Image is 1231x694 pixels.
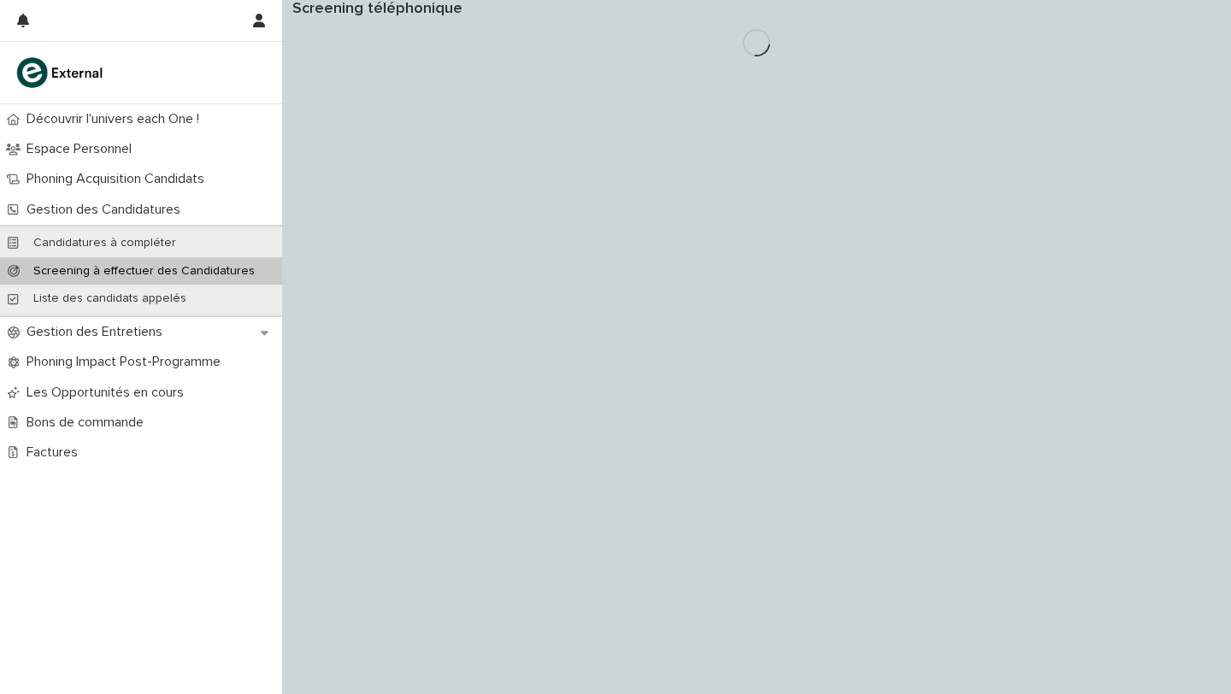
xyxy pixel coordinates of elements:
p: Liste des candidats appelés [20,291,200,306]
img: bc51vvfgR2QLHU84CWIQ [14,56,108,90]
p: Découvrir l'univers each One ! [20,111,213,127]
p: Phoning Impact Post-Programme [20,354,234,370]
p: Candidatures à compléter [20,236,190,250]
p: Espace Personnel [20,141,145,157]
p: Phoning Acquisition Candidats [20,171,218,187]
p: Gestion des Candidatures [20,202,194,218]
p: Gestion des Entretiens [20,324,176,340]
p: Factures [20,444,91,461]
p: Bons de commande [20,415,157,431]
p: Les Opportunités en cours [20,385,197,401]
p: Screening à effectuer des Candidatures [20,264,268,279]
